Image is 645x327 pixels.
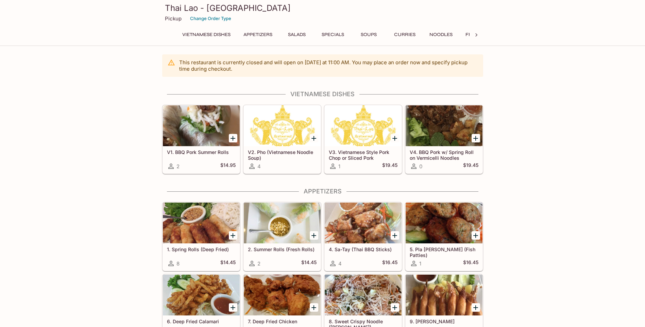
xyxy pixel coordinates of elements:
div: 2. Summer Rolls (Fresh Rolls) [244,203,321,243]
h5: $14.45 [220,259,236,268]
span: 0 [419,163,422,170]
h5: V4. BBQ Pork w/ Spring Roll on Vermicelli Noodles [410,149,478,160]
button: Fried Rice [462,30,496,39]
h5: V1. BBQ Pork Summer Rolls [167,149,236,155]
a: V4. BBQ Pork w/ Spring Roll on Vermicelli Noodles0$19.45 [405,105,483,174]
h5: V2. Pho (Vietnamese Noodle Soup) [248,149,317,160]
a: 1. Spring Rolls (Deep Fried)8$14.45 [163,202,240,271]
button: Change Order Type [187,13,234,24]
span: 4 [338,260,342,267]
button: Add V3. Vietnamese Style Pork Chop or Sliced Pork [391,134,399,142]
div: V1. BBQ Pork Summer Rolls [163,105,240,146]
a: V1. BBQ Pork Summer Rolls2$14.95 [163,105,240,174]
h5: 7. Deep Fried Chicken [248,319,317,324]
span: 2 [176,163,180,170]
a: V3. Vietnamese Style Pork Chop or Sliced Pork1$19.45 [324,105,402,174]
h4: Appetizers [162,188,483,195]
span: 2 [257,260,260,267]
button: Add 6. Deep Fried Calamari [229,303,237,312]
h3: Thai Lao - [GEOGRAPHIC_DATA] [165,3,480,13]
h5: $14.95 [220,162,236,170]
p: Pickup [165,15,182,22]
div: 7. Deep Fried Chicken [244,275,321,315]
button: Curries [390,30,420,39]
a: 4. Sa-Tay (Thai BBQ Sticks)4$16.45 [324,202,402,271]
h5: 4. Sa-Tay (Thai BBQ Sticks) [329,246,397,252]
div: 1. Spring Rolls (Deep Fried) [163,203,240,243]
button: Add V1. BBQ Pork Summer Rolls [229,134,237,142]
div: V2. Pho (Vietnamese Noodle Soup) [244,105,321,146]
p: This restaurant is currently closed and will open on [DATE] at 11:00 AM . You may place an order ... [179,59,478,72]
button: Add 5. Pla Tod Mun (Fish Patties) [472,231,480,240]
h5: $16.45 [463,259,478,268]
h5: V3. Vietnamese Style Pork Chop or Sliced Pork [329,149,397,160]
button: Add 7. Deep Fried Chicken [310,303,318,312]
button: Salads [282,30,312,39]
button: Vietnamese Dishes [179,30,234,39]
h5: 1. Spring Rolls (Deep Fried) [167,246,236,252]
button: Add 2. Summer Rolls (Fresh Rolls) [310,231,318,240]
button: Add 4. Sa-Tay (Thai BBQ Sticks) [391,231,399,240]
button: Add 9. Kung Tod [472,303,480,312]
h5: $14.45 [301,259,317,268]
div: V3. Vietnamese Style Pork Chop or Sliced Pork [325,105,402,146]
button: Soups [354,30,384,39]
div: 6. Deep Fried Calamari [163,275,240,315]
a: 2. Summer Rolls (Fresh Rolls)2$14.45 [243,202,321,271]
button: Appetizers [240,30,276,39]
span: 1 [338,163,340,170]
div: 9. Kung Tod [406,275,482,315]
h5: 2. Summer Rolls (Fresh Rolls) [248,246,317,252]
span: 4 [257,163,261,170]
button: Add 8. Sweet Crispy Noodle (Mee-Krob) [391,303,399,312]
a: 5. Pla [PERSON_NAME] (Fish Patties)1$16.45 [405,202,483,271]
button: Noodles [426,30,456,39]
h5: 9. [PERSON_NAME] [410,319,478,324]
div: 8. Sweet Crispy Noodle (Mee-Krob) [325,275,402,315]
span: 8 [176,260,180,267]
button: Specials [318,30,348,39]
h4: Vietnamese Dishes [162,90,483,98]
h5: 6. Deep Fried Calamari [167,319,236,324]
h5: $19.45 [463,162,478,170]
a: V2. Pho (Vietnamese Noodle Soup)4 [243,105,321,174]
button: Add 1. Spring Rolls (Deep Fried) [229,231,237,240]
div: V4. BBQ Pork w/ Spring Roll on Vermicelli Noodles [406,105,482,146]
button: Add V4. BBQ Pork w/ Spring Roll on Vermicelli Noodles [472,134,480,142]
button: Add V2. Pho (Vietnamese Noodle Soup) [310,134,318,142]
h5: 5. Pla [PERSON_NAME] (Fish Patties) [410,246,478,258]
h5: $19.45 [382,162,397,170]
h5: $16.45 [382,259,397,268]
div: 5. Pla Tod Mun (Fish Patties) [406,203,482,243]
span: 1 [419,260,421,267]
div: 4. Sa-Tay (Thai BBQ Sticks) [325,203,402,243]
